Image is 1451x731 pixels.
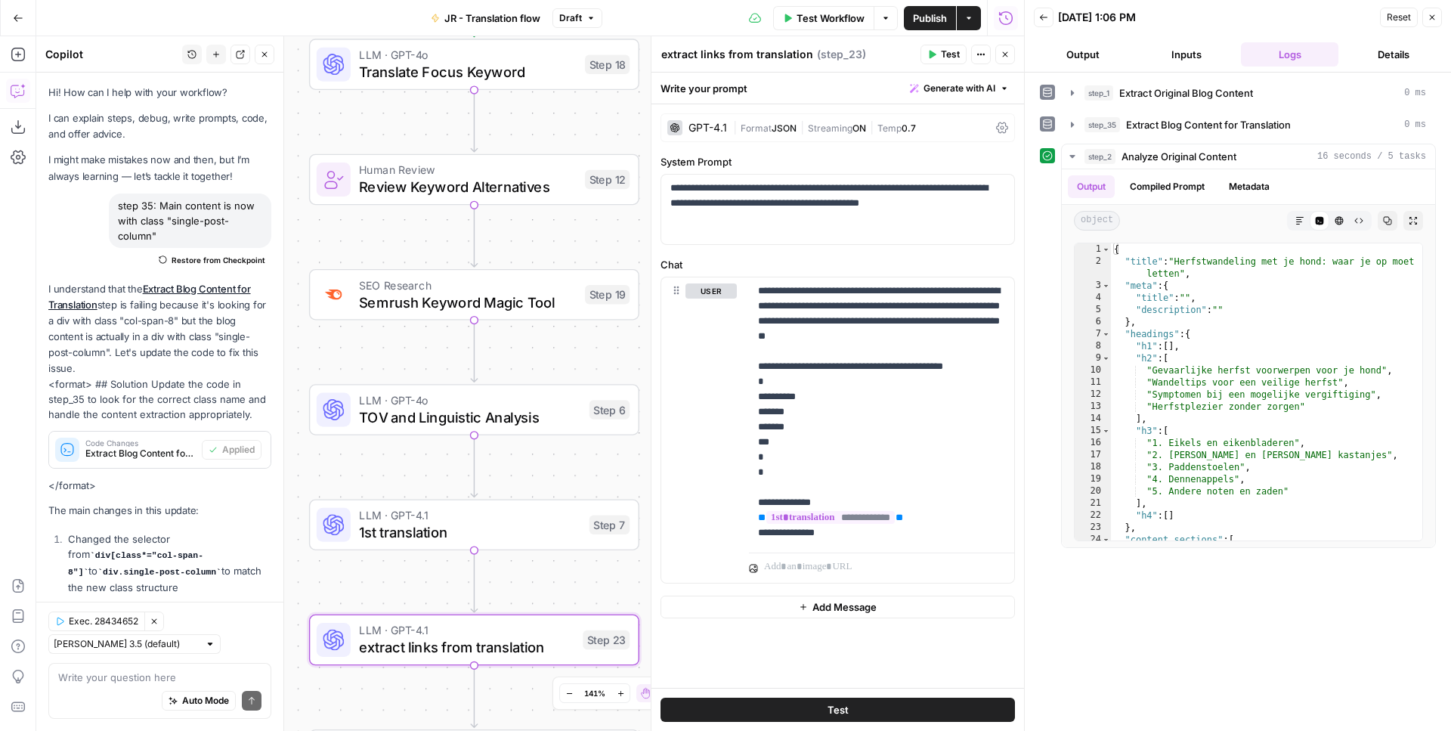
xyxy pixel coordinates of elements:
[828,702,849,717] span: Test
[1075,280,1111,292] div: 3
[1075,292,1111,304] div: 4
[1075,364,1111,376] div: 10
[359,506,580,524] span: LLM · GPT-4.1
[359,522,580,543] span: 1st translation
[913,11,947,26] span: Publish
[589,400,630,419] div: Step 6
[1102,243,1110,256] span: Toggle code folding, rows 1 through 78
[902,122,916,134] span: 0.7
[359,622,574,640] span: LLM · GPT-4.1
[422,6,549,30] button: JR - Translation flow
[1126,117,1291,132] span: Extract Blog Content for Translation
[69,615,138,628] span: Exec. 28434652
[471,205,477,267] g: Edge from step_12 to step_19
[812,599,877,615] span: Add Message
[359,637,574,658] span: extract links from translation
[585,285,630,304] div: Step 19
[688,122,727,133] div: GPT-4.1
[661,154,1015,169] label: System Prompt
[1075,304,1111,316] div: 5
[1220,175,1279,198] button: Metadata
[1075,401,1111,413] div: 13
[48,612,144,631] button: Exec. 28434652
[661,596,1015,618] button: Add Message
[309,154,639,206] div: Human ReviewReview Keyword AlternativesStep 12
[585,55,630,74] div: Step 18
[920,45,967,64] button: Test
[1075,437,1111,449] div: 16
[1075,461,1111,473] div: 18
[1102,534,1110,546] span: Toggle code folding, rows 24 through 45
[1075,243,1111,256] div: 1
[1121,175,1214,198] button: Compiled Prompt
[661,257,1015,272] label: Chat
[359,392,580,409] span: LLM · GPT-4o
[309,39,639,90] div: LLM · GPT-4oTranslate Focus KeywordStep 18
[1317,150,1426,163] span: 16 seconds / 5 tasks
[1075,328,1111,340] div: 7
[359,277,577,294] span: SEO Research
[924,82,995,95] span: Generate with AI
[651,73,1024,104] div: Write your prompt
[1344,42,1442,67] button: Details
[48,283,251,311] a: Extract Blog Content for Translation
[1084,149,1115,164] span: step_2
[444,11,540,26] span: JR - Translation flow
[1380,8,1418,27] button: Reset
[1075,510,1111,522] div: 22
[552,8,602,28] button: Draft
[797,11,865,26] span: Test Workflow
[162,691,236,711] button: Auto Mode
[1241,42,1338,67] button: Logs
[309,615,639,666] div: LLM · GPT-4.1extract links from translationStep 23
[904,79,1015,98] button: Generate with AI
[309,499,639,550] div: LLM · GPT-4.11st translationStep 7
[583,630,630,649] div: Step 23
[1075,497,1111,510] div: 21
[1075,413,1111,425] div: 14
[1062,113,1435,137] button: 0 ms
[1075,316,1111,328] div: 6
[64,531,271,595] li: Changed the selector from to to match the new class structure
[1075,425,1111,437] div: 15
[1062,169,1435,547] div: 16 seconds / 5 tasks
[1102,328,1110,340] span: Toggle code folding, rows 7 through 23
[584,687,605,699] span: 141%
[359,176,577,197] span: Review Keyword Alternatives
[733,119,741,135] span: |
[559,11,582,25] span: Draft
[1122,149,1236,164] span: Analyze Original Content
[64,599,271,630] li: Simplified the title selection to find any h1 tag within the content container
[1387,11,1411,24] span: Reset
[1119,85,1253,101] span: Extract Original Blog Content
[1404,118,1426,132] span: 0 ms
[48,85,271,101] p: Hi! How can I help with your workflow?
[797,119,808,135] span: |
[1062,144,1435,169] button: 16 seconds / 5 tasks
[1404,86,1426,100] span: 0 ms
[1102,425,1110,437] span: Toggle code folding, rows 15 through 21
[1034,42,1131,67] button: Output
[589,516,630,534] div: Step 7
[1102,352,1110,364] span: Toggle code folding, rows 9 through 14
[309,384,639,435] div: LLM · GPT-4oTOV and Linguistic AnalysisStep 6
[97,568,221,577] code: div.single-post-column
[471,435,477,497] g: Edge from step_6 to step_7
[54,637,199,652] input: Claude Sonnet 3.5 (default)
[1102,280,1110,292] span: Toggle code folding, rows 3 through 6
[471,321,477,383] g: Edge from step_19 to step_6
[1137,42,1235,67] button: Inputs
[1075,389,1111,401] div: 12
[685,283,737,299] button: user
[1074,211,1120,231] span: object
[772,122,797,134] span: JSON
[1075,352,1111,364] div: 9
[172,254,265,266] span: Restore from Checkpoint
[1075,534,1111,546] div: 24
[1084,85,1113,101] span: step_1
[48,281,271,377] p: I understand that the step is failing because it's looking for a div with class "col-span-8" but ...
[773,6,874,30] button: Test Workflow
[1084,117,1120,132] span: step_35
[817,47,866,62] span: ( step_23 )
[109,194,271,248] div: step 35: Main content is now with class "single-post-column"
